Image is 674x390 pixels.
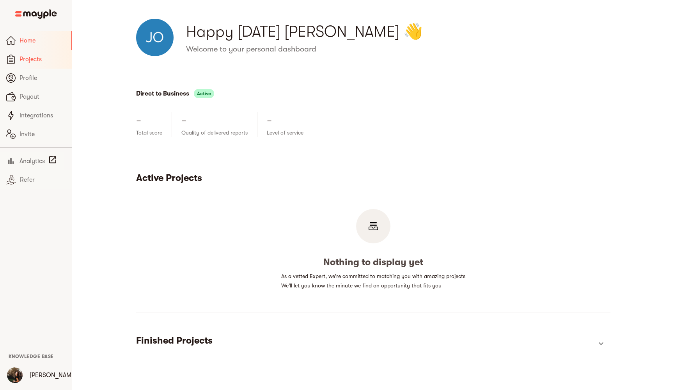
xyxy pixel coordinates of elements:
[267,112,272,128] h4: -
[136,88,189,99] button: Direct to Business
[20,92,66,101] span: Payout
[30,370,77,380] p: [PERSON_NAME]
[9,353,54,359] a: Knowledge Base
[181,112,186,128] h4: -
[15,9,57,19] img: Main logo
[136,172,610,184] h5: Active Projects
[194,89,214,98] div: This program is active. You will be assigned new clients.
[181,128,248,137] p: Quality of delivered reports
[136,334,592,347] h5: Finished Projects
[20,111,66,120] span: Integrations
[194,89,214,98] span: Active
[7,367,23,383] img: I2tJMbhlQ6SJqObWy2hw
[281,273,465,289] span: As a vetted Expert, we're committed to matching you with amazing projects We'll let you know the ...
[20,55,66,64] span: Projects
[20,73,66,83] span: Profile
[323,256,423,268] h5: Nothing to display yet
[20,156,45,166] span: Analytics
[20,175,66,184] span: Refer
[267,128,303,137] p: Level of service
[186,44,610,54] h6: Welcome to your personal dashboard
[20,129,66,139] span: Invite
[9,354,54,359] span: Knowledge Base
[186,21,610,43] h3: Happy [DATE] [PERSON_NAME] 👋
[592,334,610,353] button: show more
[136,19,174,56] img: Joanna Tarnawa
[20,36,65,45] span: Home
[136,128,162,137] p: Total score
[2,363,27,388] button: User Menu
[136,112,141,128] h4: -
